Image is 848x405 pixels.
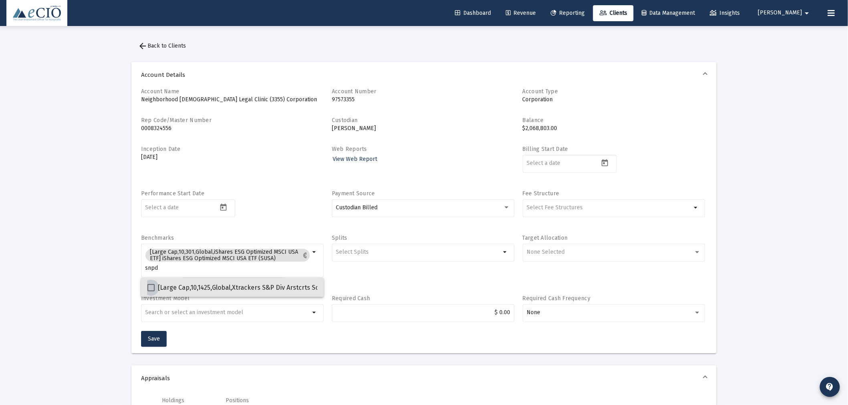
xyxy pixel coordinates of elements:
label: Payment Source [332,190,375,197]
span: [PERSON_NAME] [758,10,802,16]
span: Custodian Billed [336,204,378,211]
span: Back to Clients [138,42,186,49]
span: None Selected [527,249,565,255]
label: Fee Structure [523,190,559,197]
label: Performance Start Date [141,190,204,197]
label: Account Number [332,88,377,95]
span: [Large Cap,10,1425,Global,Xtrackers S&P Div Arstcrts Scrn ETF] Xtrackers S&P ESG Div Arstcrts ETF... [158,283,467,293]
a: Clients [593,5,634,21]
span: Data Management [642,10,695,16]
span: Reporting [551,10,585,16]
label: Required Cash Frequency [523,295,590,302]
label: Inception Date [141,146,180,152]
p: 97573355 [332,96,515,104]
div: Holdings [162,397,184,405]
input: $2000.00 [336,309,510,316]
span: Revenue [506,10,536,16]
label: Rep Code/Master Number [141,117,212,124]
button: [PERSON_NAME] [749,5,822,21]
label: Balance [523,117,544,124]
mat-chip: [Large Cap,10,301,Global,iShares ESG Optimized MSCI USA ETF] iShares ESG Optimized MSCI USA ETF (... [145,249,310,262]
a: Revenue [499,5,542,21]
mat-expansion-panel-header: Appraisals [131,365,717,391]
p: [DATE] [141,153,324,161]
button: Open calendar [218,201,229,213]
mat-chip-list: Selection [527,203,691,213]
input: Select a date [145,205,218,211]
input: Select Splits [336,249,501,255]
mat-expansion-panel-header: Account Details [131,62,717,88]
mat-icon: contact_support [825,382,835,392]
a: Reporting [544,5,591,21]
span: Save [148,335,160,342]
p: 0008324556 [141,124,324,132]
span: View Web Report [333,156,377,162]
div: Account Details [131,88,717,353]
button: Save [141,331,167,347]
div: Positions [226,397,249,405]
span: Clients [600,10,627,16]
label: Benchmarks [141,235,174,241]
mat-icon: arrow_drop_down [310,247,319,257]
img: Dashboard [12,5,61,21]
button: Open calendar [599,157,610,168]
input: Select Benchmarks [145,265,310,271]
mat-chip-list: Selection [145,247,310,273]
mat-icon: arrow_drop_down [501,247,510,257]
a: Dashboard [448,5,497,21]
a: Insights [704,5,747,21]
p: [PERSON_NAME] [332,124,515,132]
button: Back to Clients [131,38,192,54]
span: Appraisals [141,374,704,382]
label: Custodian [332,117,358,124]
span: Dashboard [455,10,491,16]
input: undefined [145,309,310,316]
label: Required Cash [332,295,370,302]
label: Target Allocation [523,235,568,241]
span: Insights [710,10,740,16]
mat-icon: arrow_drop_down [802,5,812,21]
p: Corporation [523,96,705,104]
label: Web Reports [332,146,367,152]
label: Billing Start Date [523,146,568,152]
mat-icon: arrow_drop_down [691,203,701,213]
label: Splits [332,235,347,241]
label: Account Name [141,88,179,95]
mat-icon: arrow_drop_down [310,308,319,317]
mat-icon: arrow_back [138,41,147,51]
a: Data Management [636,5,702,21]
span: None [527,309,540,316]
input: Select a date [527,160,599,166]
input: Select Fee Structures [527,205,691,211]
label: Account Type [523,88,558,95]
a: View Web Report [332,153,378,165]
p: $2,068,803.00 [523,124,705,132]
span: Account Details [141,71,704,79]
mat-icon: cancel [303,252,307,259]
label: Investment Model [141,295,190,302]
p: Neighborhood [DEMOGRAPHIC_DATA] Legal Clinic (3355) Corporation [141,96,324,104]
mat-chip-list: Selection [336,247,501,257]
